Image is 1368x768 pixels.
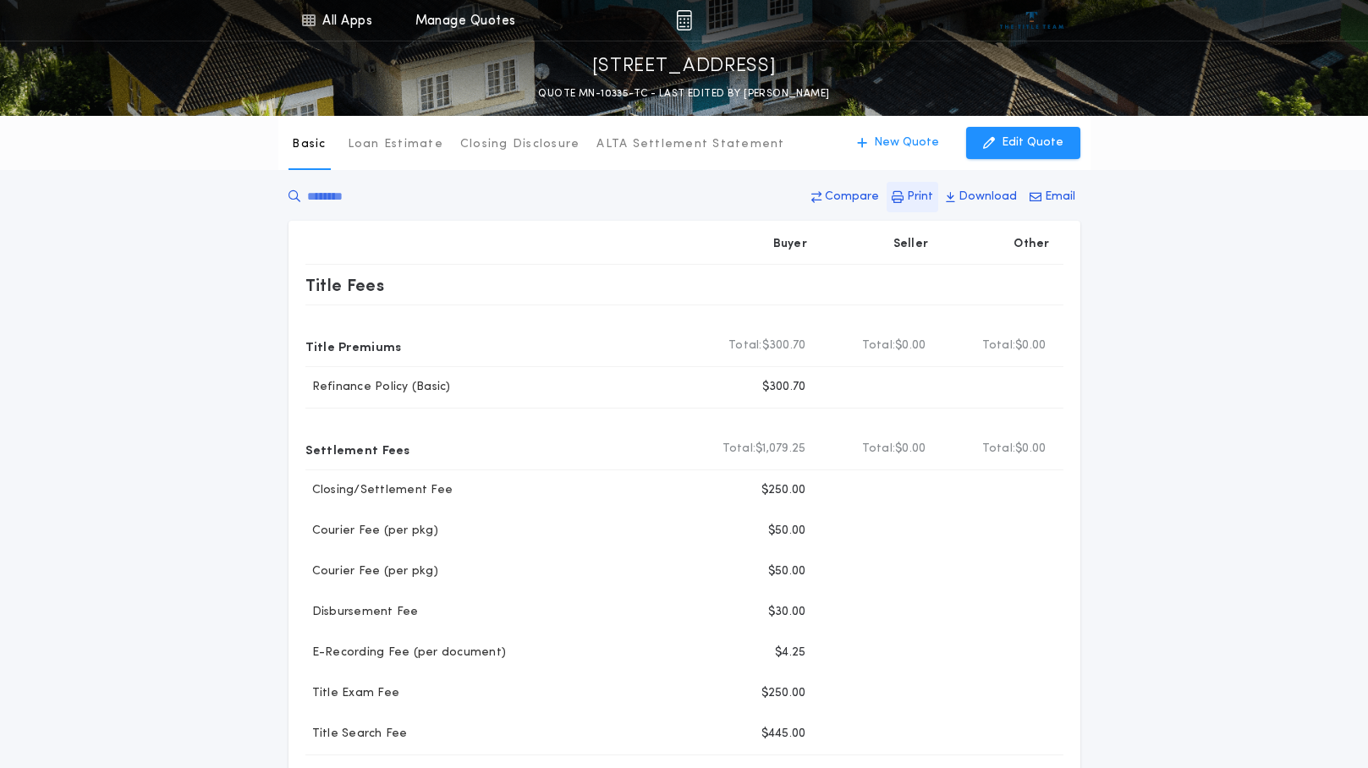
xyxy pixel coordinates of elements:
p: ALTA Settlement Statement [596,136,784,153]
b: Total: [982,337,1016,354]
span: $0.00 [895,337,926,354]
p: Email [1045,189,1075,206]
span: $0.00 [1015,337,1046,354]
p: $445.00 [761,726,806,743]
p: Compare [825,189,879,206]
b: Total: [722,441,756,458]
p: Loan Estimate [348,136,443,153]
p: Other [1014,236,1049,253]
p: Title Search Fee [305,726,408,743]
button: Print [887,182,938,212]
b: Total: [862,441,896,458]
span: $0.00 [895,441,926,458]
p: $50.00 [768,523,806,540]
p: Seller [893,236,929,253]
p: Closing Disclosure [460,136,580,153]
p: Closing/Settlement Fee [305,482,453,499]
p: Disbursement Fee [305,604,419,621]
p: $50.00 [768,563,806,580]
p: Basic [292,136,326,153]
button: Compare [806,182,884,212]
p: E-Recording Fee (per document) [305,645,507,661]
p: New Quote [874,134,939,151]
span: $1,079.25 [755,441,805,458]
button: Download [941,182,1022,212]
p: Settlement Fees [305,436,410,463]
b: Total: [728,337,762,354]
p: Buyer [773,236,807,253]
p: Edit Quote [1002,134,1063,151]
span: $0.00 [1015,441,1046,458]
p: $250.00 [761,482,806,499]
p: Print [907,189,933,206]
span: $300.70 [762,337,806,354]
p: QUOTE MN-10335-TC - LAST EDITED BY [PERSON_NAME] [538,85,829,102]
button: Email [1025,182,1080,212]
img: img [676,10,692,30]
b: Total: [862,337,896,354]
p: $250.00 [761,685,806,702]
p: Title Premiums [305,332,402,359]
p: Refinance Policy (Basic) [305,379,451,396]
img: vs-icon [1000,12,1063,29]
p: Courier Fee (per pkg) [305,523,438,540]
p: $300.70 [762,379,806,396]
p: [STREET_ADDRESS] [592,53,777,80]
b: Total: [982,441,1016,458]
p: Title Exam Fee [305,685,400,702]
p: $30.00 [768,604,806,621]
p: Download [959,189,1017,206]
p: $4.25 [775,645,805,661]
p: Courier Fee (per pkg) [305,563,438,580]
button: New Quote [840,127,956,159]
button: Edit Quote [966,127,1080,159]
p: Title Fees [305,272,385,299]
